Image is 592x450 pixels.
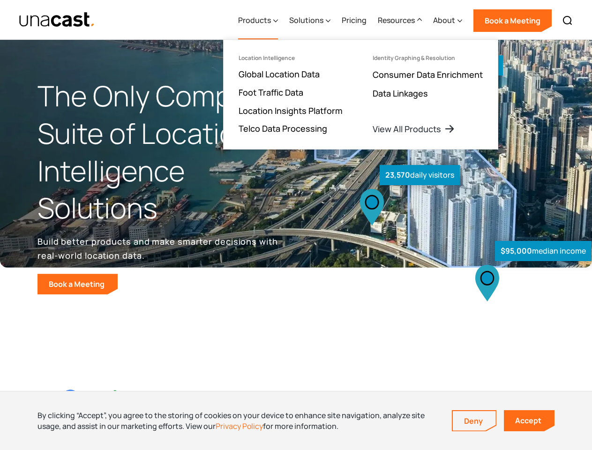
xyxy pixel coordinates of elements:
img: Google logo Color [62,390,127,412]
div: Resources [378,15,415,26]
div: Location Intelligence [239,55,295,61]
strong: 23,570 [385,170,410,180]
img: Harvard U logo [364,390,430,412]
a: Data Linkages [373,88,428,99]
div: daily visitors [380,165,460,185]
div: Resources [378,1,422,40]
a: Telco Data Processing [239,123,327,134]
div: By clicking “Accept”, you agree to the storing of cookies on your device to enhance site navigati... [37,410,438,431]
a: Foot Traffic Data [239,87,303,98]
a: Location Insights Platform [239,105,343,116]
a: Book a Meeting [473,9,552,32]
div: Products [238,15,271,26]
a: Pricing [342,1,367,40]
a: Consumer Data Enrichment [373,69,483,80]
a: Book a Meeting [37,274,118,294]
h1: The Only Complete Suite of Location Intelligence Solutions [37,77,296,227]
strong: $95,000 [501,246,532,256]
img: BCG logo [263,387,329,414]
img: Unacast text logo [19,12,95,28]
a: Privacy Policy [216,421,263,431]
div: Solutions [289,1,330,40]
a: Accept [504,410,555,431]
div: Identity Graphing & Resolution [373,55,455,61]
div: About [433,15,455,26]
img: Search icon [562,15,573,26]
a: View All Products [373,123,455,135]
div: Solutions [289,15,323,26]
div: Products [238,1,278,40]
a: Global Location Data [239,68,320,80]
a: home [19,12,95,28]
div: median income [495,241,592,261]
a: Deny [453,411,496,431]
p: Build better products and make smarter decisions with real-world location data. [37,234,281,262]
nav: Products [223,39,498,150]
div: About [433,1,462,40]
